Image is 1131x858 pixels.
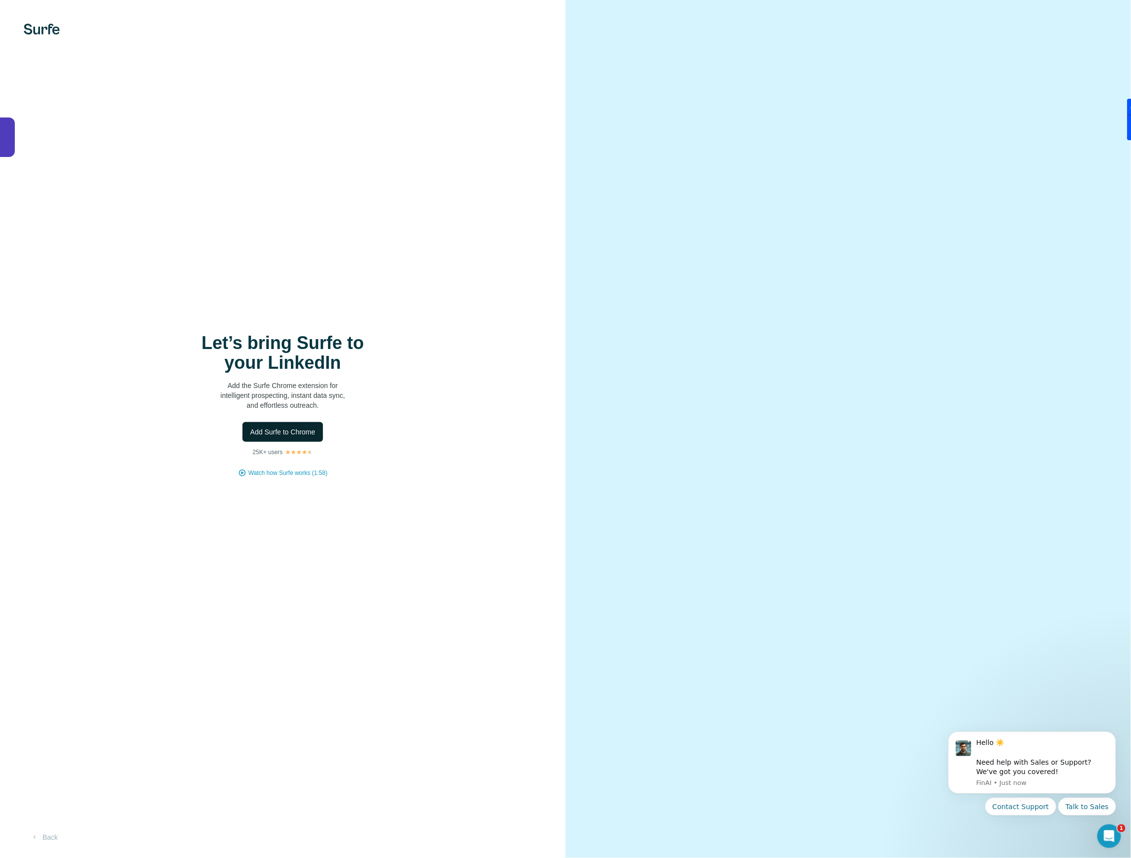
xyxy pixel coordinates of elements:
iframe: Intercom live chat [1097,824,1121,848]
img: Surfe's logo [24,24,60,35]
span: Add Surfe to Chrome [250,427,316,437]
img: Rating Stars [285,449,313,455]
h1: Let’s bring Surfe to your LinkedIn [184,333,382,373]
p: Add the Surfe Chrome extension for intelligent prospecting, instant data sync, and effortless out... [184,381,382,410]
button: Add Surfe to Chrome [242,422,323,442]
p: 25K+ users [252,448,283,457]
button: Back [24,828,65,846]
span: 1 [1118,824,1126,832]
button: Watch how Surfe works (1:58) [248,468,327,477]
iframe: Intercom notifications message [933,719,1131,853]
